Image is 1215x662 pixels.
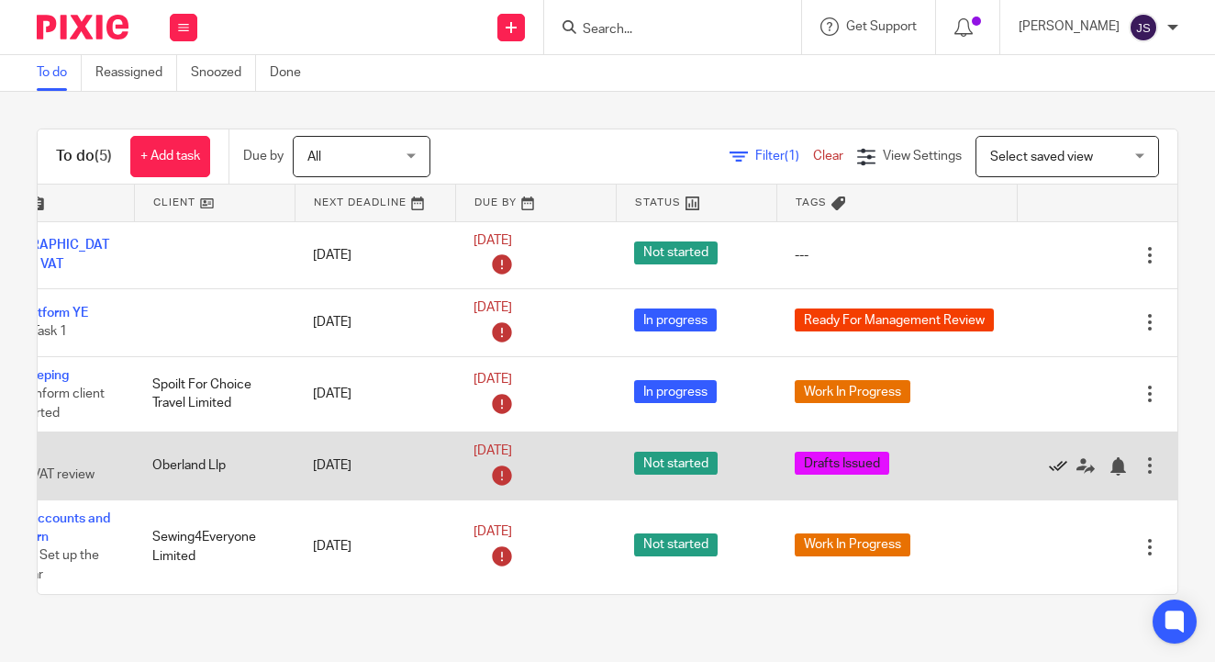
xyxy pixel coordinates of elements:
span: Tags [796,197,827,208]
span: Work In Progress [795,380,910,403]
span: Get Support [846,20,917,33]
p: [PERSON_NAME] [1019,17,1120,36]
td: [DATE] [295,432,455,500]
span: Not started [634,533,718,556]
a: To do [37,55,82,91]
span: Ready For Management Review [795,309,994,331]
span: [DATE] [474,526,512,539]
img: svg%3E [1129,13,1158,42]
span: In progress [634,309,717,331]
span: (5) [95,149,112,163]
a: Mark as done [1049,456,1076,475]
span: Work In Progress [795,533,910,556]
td: [DATE] [295,289,455,357]
span: Filter [755,150,813,163]
td: [DATE] [295,356,455,432]
span: [DATE] [474,234,512,247]
span: (1) [785,150,799,163]
a: Snoozed [191,55,256,91]
span: [DATE] [474,373,512,386]
a: Reassigned [95,55,177,91]
h1: To do [56,147,112,166]
span: [DATE] [474,444,512,457]
span: Not started [634,452,718,475]
span: Select saved view [990,151,1093,163]
span: [DATE] [474,301,512,314]
td: Oberland Llp [134,432,295,500]
div: --- [795,246,998,264]
td: [DATE] [295,499,455,593]
span: Drafts Issued [795,452,889,475]
td: Spoilt For Choice Travel Limited [134,356,295,432]
a: + Add task [130,136,210,177]
span: Not started [634,241,718,264]
p: Due by [243,147,284,165]
img: Pixie [37,15,128,39]
td: Sewing4Everyone Limited [134,499,295,593]
a: Clear [813,150,843,163]
span: View Settings [883,150,962,163]
td: [DATE] [295,221,455,289]
input: Search [581,22,746,39]
span: All [307,151,321,163]
span: In progress [634,380,717,403]
a: Done [270,55,315,91]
